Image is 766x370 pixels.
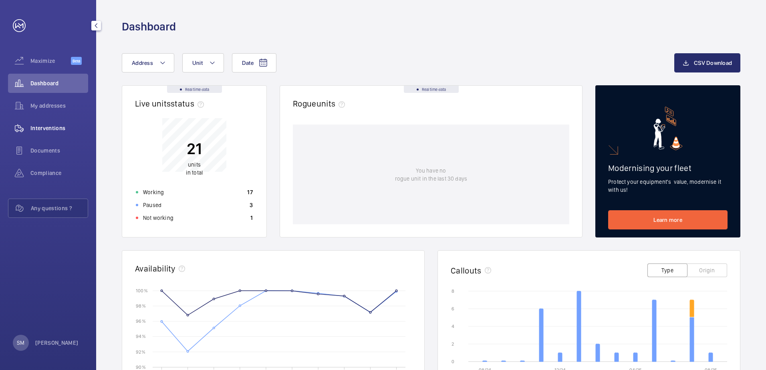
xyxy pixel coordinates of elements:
div: Real time data [404,86,459,93]
span: Maximize [30,57,71,65]
h2: Live units [135,99,207,109]
p: in total [186,161,203,177]
p: 17 [247,188,253,196]
button: Date [232,53,276,72]
text: 92 % [136,349,145,354]
a: Learn more [608,210,728,229]
h2: Availability [135,263,175,273]
img: marketing-card.svg [653,107,683,150]
h1: Dashboard [122,19,176,34]
span: status [171,99,207,109]
h2: Modernising your fleet [608,163,728,173]
p: Protect your equipment's value, modernise it with us! [608,178,728,194]
p: SM [17,339,24,347]
text: 94 % [136,334,146,339]
p: Not working [143,214,173,222]
text: 6 [452,306,454,312]
span: Beta [71,57,82,65]
p: Working [143,188,164,196]
button: Unit [182,53,224,72]
text: 100 % [136,288,148,293]
h2: Rogue [293,99,348,109]
div: Real time data [167,86,222,93]
button: Type [647,263,687,277]
text: 90 % [136,364,146,370]
span: My addresses [30,102,88,110]
span: Address [132,60,153,66]
span: units [188,161,201,168]
span: Unit [192,60,203,66]
p: [PERSON_NAME] [35,339,79,347]
button: Origin [687,263,727,277]
span: Documents [30,147,88,155]
span: units [316,99,349,109]
h2: Callouts [451,265,482,275]
p: Paused [143,201,161,209]
text: 2 [452,341,454,347]
span: Date [242,60,254,66]
text: 98 % [136,303,146,309]
p: 1 [250,214,253,222]
span: Any questions ? [31,204,88,212]
text: 96 % [136,318,146,324]
text: 4 [452,324,454,329]
span: Dashboard [30,79,88,87]
span: Interventions [30,124,88,132]
p: 3 [250,201,253,209]
button: CSV Download [674,53,740,72]
p: You have no rogue unit in the last 30 days [395,167,467,183]
p: 21 [186,139,203,159]
text: 0 [452,359,454,364]
text: 8 [452,288,454,294]
span: CSV Download [694,60,732,66]
span: Compliance [30,169,88,177]
button: Address [122,53,174,72]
